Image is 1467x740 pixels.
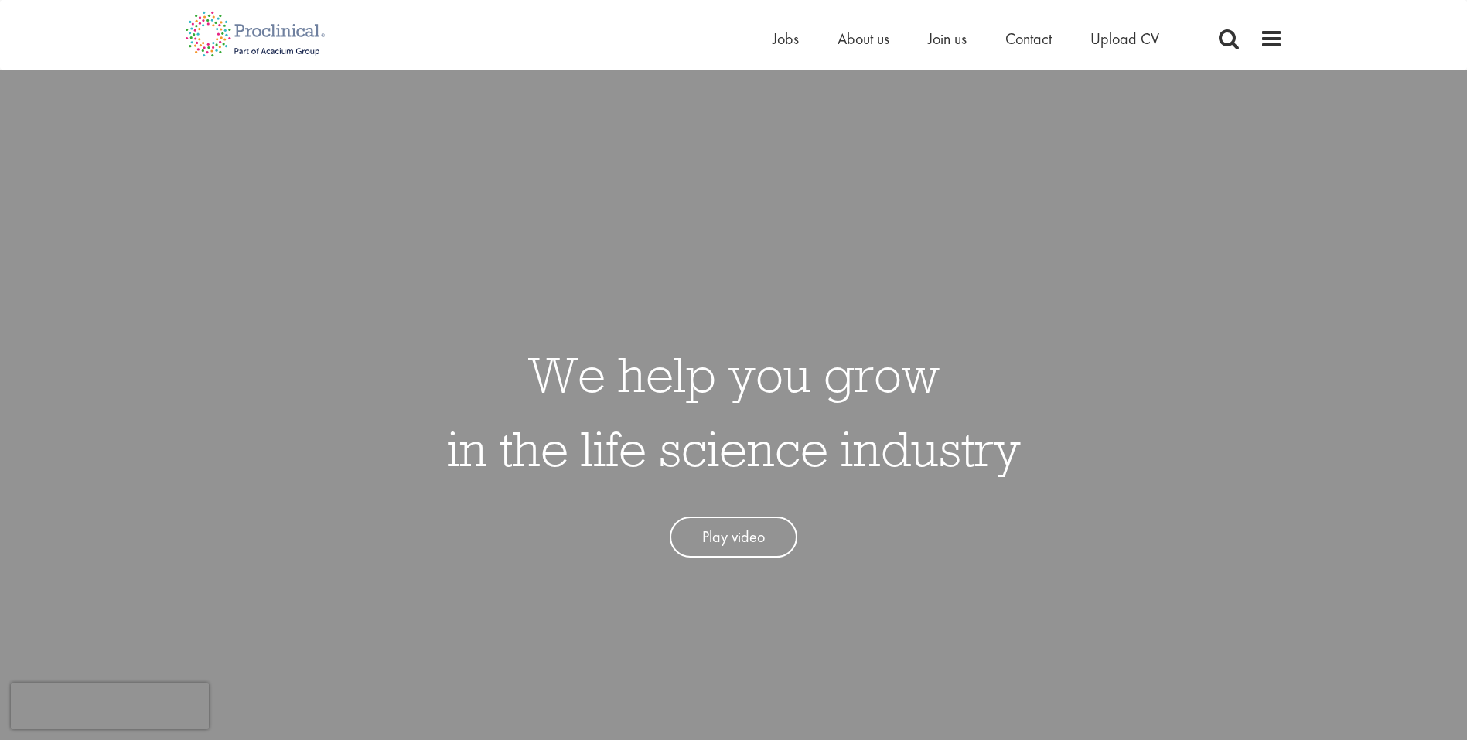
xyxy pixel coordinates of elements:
a: Play video [670,517,797,558]
h1: We help you grow in the life science industry [447,337,1021,486]
a: Join us [928,29,967,49]
a: Jobs [773,29,799,49]
a: Contact [1005,29,1052,49]
a: About us [838,29,889,49]
a: Upload CV [1090,29,1159,49]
